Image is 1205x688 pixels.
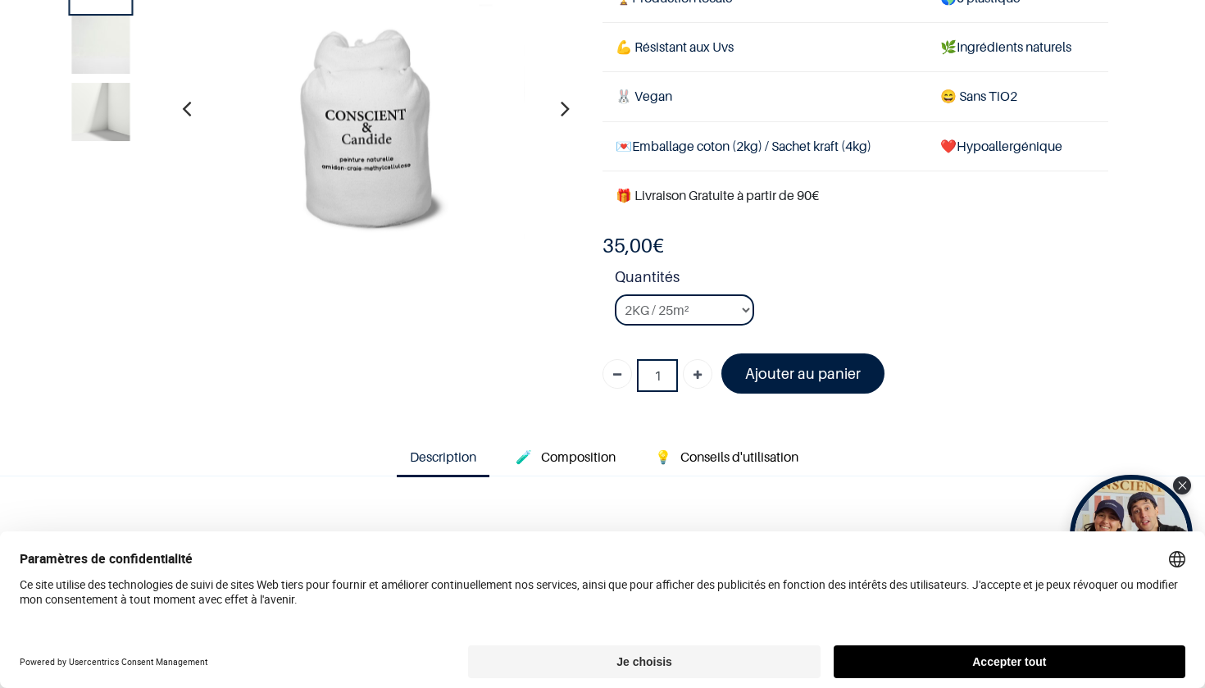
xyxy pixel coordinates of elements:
span: 💌 [616,138,632,154]
td: Ingrédients naturels [927,23,1108,72]
b: € [602,234,664,257]
div: Tolstoy bubble widget [1070,475,1193,598]
font: 🎁 Livraison Gratuite à partir de 90€ [616,187,819,203]
span: 😄 S [940,88,966,104]
font: Ajouter au panier [745,365,861,382]
span: 🐰 Vegan [616,88,672,104]
img: Product image [72,84,130,142]
td: ❤️Hypoallergénique [927,121,1108,171]
span: Description [410,449,476,465]
span: 🧪 [516,449,532,465]
img: Product image [72,16,130,74]
strong: Quantités [615,266,1108,294]
div: Open Tolstoy widget [1070,475,1193,598]
a: Ajouter [683,359,712,389]
div: Close Tolstoy widget [1173,476,1191,494]
div: Open Tolstoy [1070,475,1193,598]
span: 35,00 [602,234,653,257]
span: Composition [541,449,616,465]
span: Conseils d'utilisation [680,449,798,465]
span: 💪 Résistant aux Uvs [616,39,734,55]
span: 🌿 [940,39,957,55]
a: Supprimer [602,359,632,389]
td: ans TiO2 [927,72,1108,121]
td: Emballage coton (2kg) / Sachet kraft (4kg) [602,121,927,171]
button: Open chat widget [14,14,63,63]
span: 💡 [655,449,671,465]
a: Ajouter au panier [721,353,884,394]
